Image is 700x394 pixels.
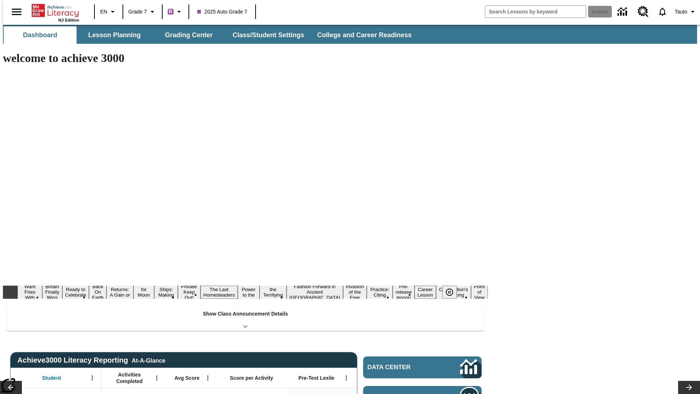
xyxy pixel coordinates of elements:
span: Pre-Test Lexile [299,375,335,381]
button: Class/Student Settings [227,26,310,44]
a: Resource Center, Will open in new tab [633,2,653,22]
button: Dashboard [4,26,77,44]
button: Grading Center [152,26,225,44]
span: Activities Completed [105,371,153,385]
div: SubNavbar [3,26,418,44]
button: Language: EN, Select a language [97,5,120,18]
span: Avg Score [174,375,199,381]
button: Open Menu [341,372,352,383]
span: Grade 7 [128,8,147,16]
h1: welcome to achieve 3000 [3,51,488,65]
button: Profile/Settings [672,5,700,18]
button: Slide 2 Britain Finally Wins [42,283,62,301]
span: Achieve3000 Literacy Reporting [17,356,166,364]
button: Slide 12 Fashion Forward in Ancient Rome [287,283,343,301]
span: EN [100,8,107,16]
span: NJ Edition [58,18,79,22]
div: Home [32,3,79,22]
div: At-A-Glance [132,356,165,364]
a: Data Center [363,356,482,378]
span: Tauto [675,8,687,16]
button: Slide 17 The Constitution's Balancing Act [436,280,471,304]
button: Lesson carousel, Next [678,381,700,394]
button: Slide 9 The Last Homesteaders [201,286,238,299]
button: Slide 8 Private! Keep Out! [178,283,200,301]
button: Open side menu [6,1,27,23]
button: Slide 16 Career Lesson [415,286,436,299]
button: Slide 14 Mixed Practice: Citing Evidence [367,280,393,304]
button: Pause [442,286,457,299]
p: Show Class Announcement Details [203,310,288,318]
span: Data Center [367,364,436,371]
button: Slide 4 Back On Earth [89,283,106,301]
button: Slide 13 The Invasion of the Free CD [343,277,367,307]
button: Slide 6 Time for Moon Rules? [133,280,154,304]
input: search field [485,6,586,18]
button: Open Menu [151,372,162,383]
div: Show Class Announcement Details [7,306,484,331]
span: B [169,7,172,16]
button: Boost Class color is purple. Change class color [165,5,186,18]
div: Pause [442,286,464,299]
button: Open Menu [87,372,98,383]
button: Slide 10 Solar Power to the People [238,280,260,304]
a: Data Center [613,2,633,22]
button: Slide 18 Point of View [471,283,488,301]
button: Slide 1 Do You Want Fries With That? [17,277,42,307]
span: 2025 Auto Grade 7 [197,8,248,16]
button: Lesson Planning [78,26,151,44]
button: Slide 7 Cruise Ships: Making Waves [154,280,178,304]
span: Student [42,375,61,381]
span: Score per Activity [230,375,273,381]
button: Grade: Grade 7, Select a grade [125,5,160,18]
button: Slide 3 Get Ready to Celebrate Juneteenth! [62,280,89,304]
a: Home [32,3,79,18]
button: Slide 5 Free Returns: A Gain or a Drain? [106,280,133,304]
div: SubNavbar [3,25,697,44]
button: College and Career Readiness [311,26,417,44]
button: Open Menu [202,372,213,383]
button: Slide 15 Pre-release lesson [393,283,415,301]
button: Slide 11 Attack of the Terrifying Tomatoes [260,280,287,304]
a: Notifications [653,2,672,21]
